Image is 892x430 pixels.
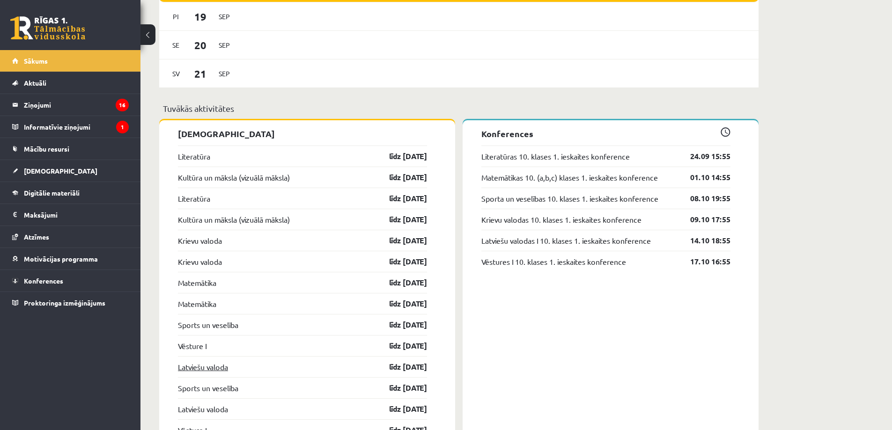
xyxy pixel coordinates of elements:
[12,248,129,270] a: Motivācijas programma
[24,189,80,197] span: Digitālie materiāli
[373,403,427,415] a: līdz [DATE]
[186,9,215,24] span: 19
[178,127,427,140] p: [DEMOGRAPHIC_DATA]
[481,256,626,267] a: Vēstures I 10. klases 1. ieskaites konference
[373,235,427,246] a: līdz [DATE]
[481,172,658,183] a: Matemātikas 10. (a,b,c) klases 1. ieskaites konference
[24,145,69,153] span: Mācību resursi
[12,160,129,182] a: [DEMOGRAPHIC_DATA]
[481,214,641,225] a: Krievu valodas 10. klases 1. ieskaites konference
[12,50,129,72] a: Sākums
[481,235,651,246] a: Latviešu valodas I 10. klases 1. ieskaites konference
[481,193,658,204] a: Sporta un veselības 10. klases 1. ieskaites konference
[24,255,98,263] span: Motivācijas programma
[214,9,234,24] span: Sep
[12,226,129,248] a: Atzīmes
[676,214,730,225] a: 09.10 17:55
[214,66,234,81] span: Sep
[373,172,427,183] a: līdz [DATE]
[166,66,186,81] span: Sv
[178,172,290,183] a: Kultūra un māksla (vizuālā māksla)
[481,151,630,162] a: Literatūras 10. klases 1. ieskaites konference
[676,193,730,204] a: 08.10 19:55
[24,57,48,65] span: Sākums
[373,340,427,351] a: līdz [DATE]
[24,79,46,87] span: Aktuāli
[373,319,427,330] a: līdz [DATE]
[373,151,427,162] a: līdz [DATE]
[373,277,427,288] a: līdz [DATE]
[12,292,129,313] a: Proktoringa izmēģinājums
[12,138,129,160] a: Mācību resursi
[186,66,215,81] span: 21
[676,235,730,246] a: 14.10 18:55
[24,204,129,226] legend: Maksājumi
[178,235,222,246] a: Krievu valoda
[178,298,216,309] a: Matemātika
[24,94,129,116] legend: Ziņojumi
[10,16,85,40] a: Rīgas 1. Tālmācības vidusskola
[373,256,427,267] a: līdz [DATE]
[178,214,290,225] a: Kultūra un māksla (vizuālā māksla)
[373,193,427,204] a: līdz [DATE]
[186,37,215,53] span: 20
[178,151,210,162] a: Literatūra
[12,182,129,204] a: Digitālie materiāli
[178,403,228,415] a: Latviešu valoda
[373,361,427,372] a: līdz [DATE]
[12,204,129,226] a: Maksājumi
[116,121,129,133] i: 1
[12,94,129,116] a: Ziņojumi16
[214,38,234,52] span: Sep
[178,256,222,267] a: Krievu valoda
[12,72,129,94] a: Aktuāli
[676,172,730,183] a: 01.10 14:55
[676,256,730,267] a: 17.10 16:55
[116,99,129,111] i: 16
[24,277,63,285] span: Konferences
[178,382,238,394] a: Sports un veselība
[178,277,216,288] a: Matemātika
[163,102,755,115] p: Tuvākās aktivitātes
[373,382,427,394] a: līdz [DATE]
[373,214,427,225] a: līdz [DATE]
[24,233,49,241] span: Atzīmes
[166,38,186,52] span: Se
[12,270,129,292] a: Konferences
[676,151,730,162] a: 24.09 15:55
[24,116,129,138] legend: Informatīvie ziņojumi
[373,298,427,309] a: līdz [DATE]
[166,9,186,24] span: Pi
[178,340,206,351] a: Vēsture I
[481,127,730,140] p: Konferences
[12,116,129,138] a: Informatīvie ziņojumi1
[24,299,105,307] span: Proktoringa izmēģinājums
[178,193,210,204] a: Literatūra
[24,167,97,175] span: [DEMOGRAPHIC_DATA]
[178,361,228,372] a: Latviešu valoda
[178,319,238,330] a: Sports un veselība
